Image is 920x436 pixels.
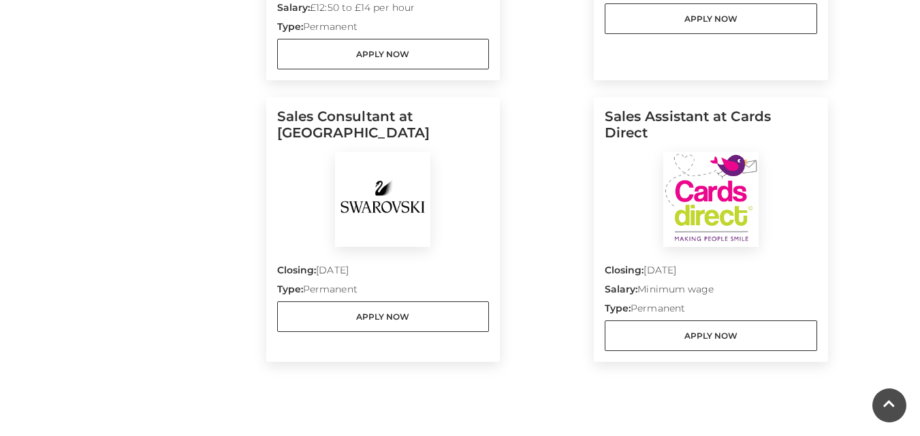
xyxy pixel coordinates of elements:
[605,264,644,276] strong: Closing:
[605,302,631,314] strong: Type:
[605,301,817,320] p: Permanent
[277,264,317,276] strong: Closing:
[605,282,817,301] p: Minimum wage
[277,282,490,301] p: Permanent
[277,108,490,152] h5: Sales Consultant at [GEOGRAPHIC_DATA]
[277,301,490,332] a: Apply Now
[605,263,817,282] p: [DATE]
[277,263,490,282] p: [DATE]
[277,283,303,295] strong: Type:
[605,3,817,34] a: Apply Now
[277,39,490,69] a: Apply Now
[277,20,490,39] p: Permanent
[605,108,817,152] h5: Sales Assistant at Cards Direct
[663,152,759,247] img: Cards Direct
[605,283,638,295] strong: Salary:
[335,152,430,247] img: Swarovski
[605,320,817,351] a: Apply Now
[277,20,303,33] strong: Type:
[277,1,490,20] p: £12:50 to £14 per hour
[277,1,311,14] strong: Salary:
